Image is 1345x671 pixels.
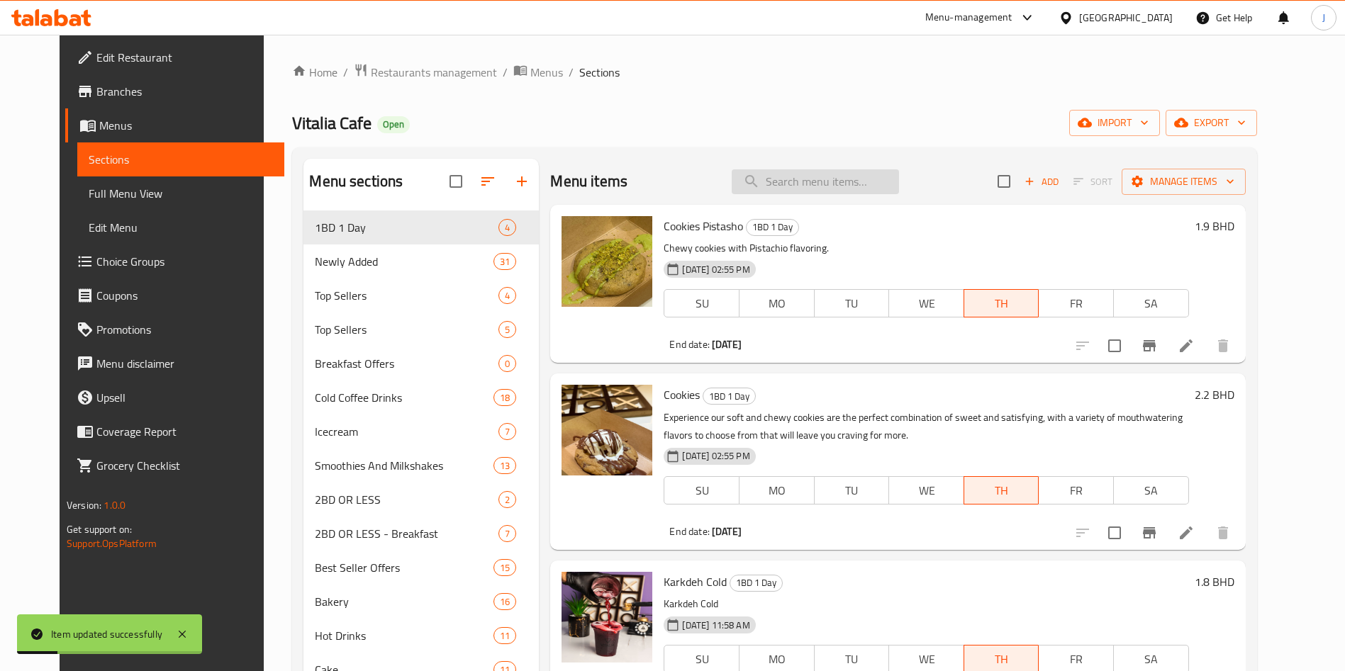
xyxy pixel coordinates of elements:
button: SA [1113,289,1189,317]
span: Select to update [1100,331,1129,361]
span: 16 [494,595,515,609]
span: SA [1120,293,1183,314]
h2: Menu sections [309,171,403,192]
button: delete [1206,516,1240,550]
span: 1BD 1 Day [703,388,755,405]
div: items [498,491,516,508]
span: 4 [499,289,515,303]
span: Smoothies And Milkshakes [315,457,493,474]
div: Menu-management [925,9,1012,26]
div: Item updated successfully [51,626,162,642]
span: 1BD 1 Day [315,219,498,236]
span: Select section first [1064,171,1122,193]
span: FR [1044,649,1108,670]
button: Manage items [1122,169,1246,195]
span: SU [670,293,734,314]
span: SA [1120,649,1183,670]
a: Support.OpsPlatform [67,534,157,553]
span: Full Menu View [89,185,273,202]
div: items [498,355,516,372]
span: Add [1022,174,1061,190]
div: 2BD OR LESS2 [303,483,539,517]
button: Branch-specific-item [1132,516,1166,550]
span: WE [895,649,959,670]
span: 13 [494,459,515,473]
div: items [493,559,516,576]
div: [GEOGRAPHIC_DATA] [1079,10,1173,26]
div: Breakfast Offers0 [303,346,539,380]
span: Cold Coffee Drinks [315,389,493,406]
span: 1BD 1 Day [730,575,782,591]
span: Cookies Pistasho [664,215,743,237]
button: MO [739,476,815,504]
p: Chewy cookies with Pistachio flavoring. [664,239,1188,257]
a: Menus [65,108,284,142]
span: 2 [499,493,515,507]
a: Branches [65,74,284,108]
h6: 1.9 BHD [1195,216,1234,236]
p: Karkdeh Cold [664,595,1188,613]
span: MO [745,649,809,670]
span: 1BD 1 Day [747,219,798,235]
a: Edit menu item [1178,337,1195,354]
a: Edit menu item [1178,524,1195,541]
button: TU [814,289,890,317]
div: Top Sellers4 [303,278,539,312]
span: Upsell [96,389,273,406]
input: search [732,169,899,194]
div: Open [377,116,410,133]
span: FR [1044,480,1108,501]
div: items [493,389,516,406]
b: [DATE] [712,522,742,541]
div: Bakery [315,593,493,610]
h6: 2.2 BHD [1195,385,1234,405]
div: items [498,219,516,236]
span: Select all sections [441,167,471,196]
div: Hot Drinks11 [303,619,539,653]
div: Top Sellers5 [303,312,539,346]
span: 2BD OR LESS [315,491,498,508]
span: Restaurants management [371,64,497,81]
div: 2BD OR LESS - Breakfast7 [303,517,539,551]
span: Top Sellers [315,321,498,338]
button: MO [739,289,815,317]
span: MO [745,480,809,501]
a: Edit Restaurant [65,40,284,74]
button: WE [888,476,964,504]
div: items [493,253,516,270]
div: items [498,287,516,304]
span: Menus [99,117,273,134]
span: Branches [96,83,273,100]
span: J [1322,10,1325,26]
span: TU [820,480,884,501]
span: Top Sellers [315,287,498,304]
div: items [498,423,516,440]
button: SA [1113,476,1189,504]
span: Choice Groups [96,253,273,270]
p: Experience our soft and chewy cookies are the perfect combination of sweet and satisfying, with a... [664,409,1188,444]
span: FR [1044,293,1108,314]
div: Cold Coffee Drinks18 [303,380,539,415]
span: Open [377,118,410,130]
img: Karkdeh Cold [562,572,652,662]
button: TH [964,289,1039,317]
button: TU [814,476,890,504]
span: Coverage Report [96,423,273,440]
span: End date: [669,522,709,541]
span: Breakfast Offers [315,355,498,372]
div: Hot Drinks [315,627,493,644]
span: Promotions [96,321,273,338]
span: Icecream [315,423,498,440]
span: Menus [530,64,563,81]
button: SU [664,289,740,317]
h2: Menu items [550,171,627,192]
span: Best Seller Offers [315,559,493,576]
span: SU [670,649,734,670]
span: [DATE] 02:55 PM [676,449,755,463]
